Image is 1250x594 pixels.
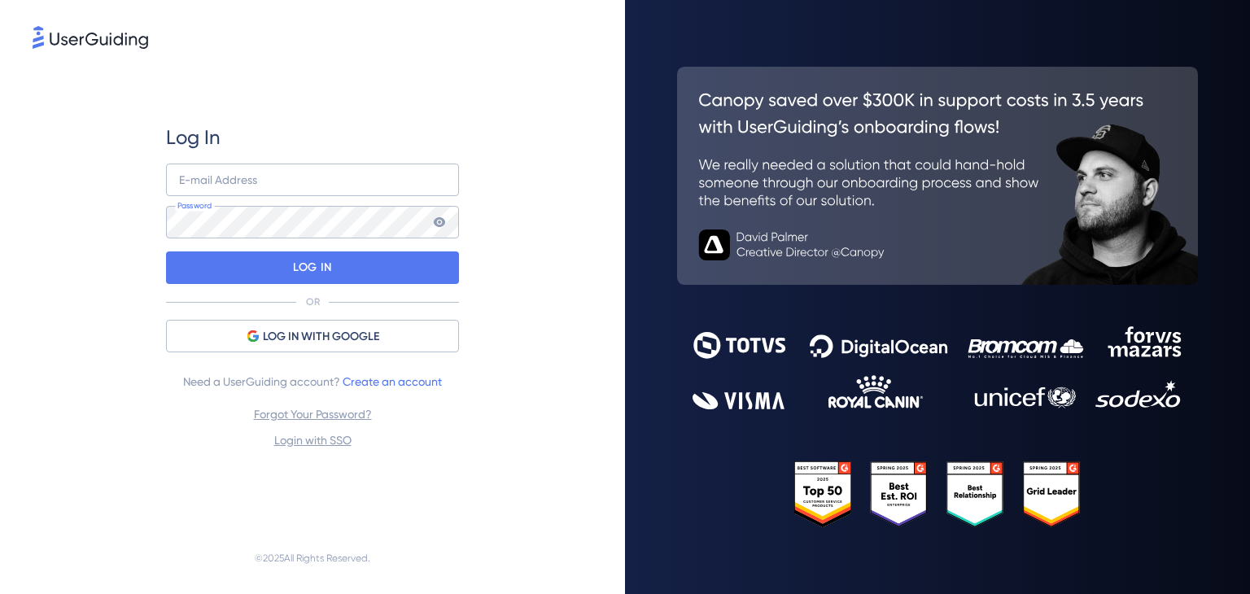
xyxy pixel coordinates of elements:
p: LOG IN [293,255,331,281]
img: 9302ce2ac39453076f5bc0f2f2ca889b.svg [693,326,1182,409]
img: 25303e33045975176eb484905ab012ff.svg [794,461,1081,526]
a: Forgot Your Password? [254,408,372,421]
img: 8faab4ba6bc7696a72372aa768b0286c.svg [33,26,148,49]
span: Need a UserGuiding account? [183,372,442,391]
span: LOG IN WITH GOOGLE [263,327,379,347]
a: Create an account [343,375,442,388]
p: OR [306,295,320,308]
span: Log In [166,124,221,151]
span: © 2025 All Rights Reserved. [255,548,370,568]
input: example@company.com [166,164,459,196]
img: 26c0aa7c25a843aed4baddd2b5e0fa68.svg [677,67,1198,285]
a: Login with SSO [274,434,352,447]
